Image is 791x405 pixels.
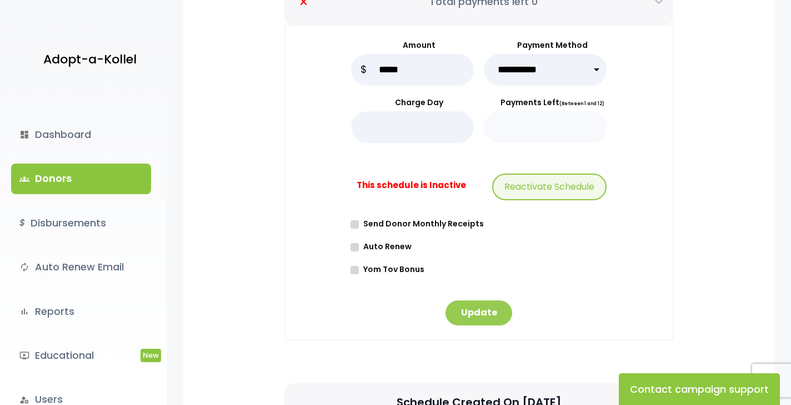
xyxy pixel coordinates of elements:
button: Reactivate Schedule [492,174,607,200]
span: groups [19,174,29,184]
i: $ [19,215,25,231]
a: Adopt-a-Kollel [38,32,137,86]
label: Charge Day [351,97,474,108]
i: manage_accounts [19,395,29,405]
i: autorenew [19,262,29,272]
button: Contact campaign support [619,373,780,405]
i: dashboard [19,130,29,140]
a: ondemand_videoEducationalNew [11,340,151,371]
a: groupsDonors [11,164,151,194]
label: Payment Method [484,39,607,51]
span: New [141,349,161,362]
a: autorenewAuto Renew Email [11,252,151,282]
label: Amount [351,39,474,51]
a: bar_chartReports [11,297,151,327]
span: (Between 1 and 12) [559,101,604,107]
p: Adopt-a-Kollel [43,48,137,71]
a: dashboardDashboard [11,120,151,150]
b: This schedule is Inactive [357,179,466,201]
a: $Disbursements [11,208,151,238]
i: ondemand_video [19,350,29,360]
label: Auto Renew [358,241,607,253]
label: Yom Tov Bonus [358,264,607,275]
label: Send Donor Monthly Receipts [358,218,607,230]
label: Payments Left [484,97,607,108]
p: $ [351,54,376,86]
button: Update [445,300,512,325]
i: bar_chart [19,307,29,317]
